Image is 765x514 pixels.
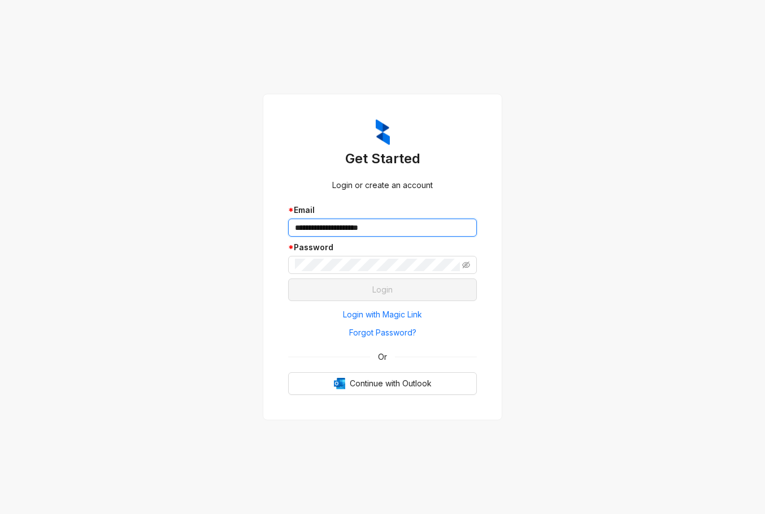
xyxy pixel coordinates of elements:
div: Password [288,241,477,254]
button: Login [288,278,477,301]
span: Continue with Outlook [350,377,432,390]
img: ZumaIcon [376,119,390,145]
span: Forgot Password? [349,326,416,339]
button: OutlookContinue with Outlook [288,372,477,395]
span: eye-invisible [462,261,470,269]
span: Login with Magic Link [343,308,422,321]
div: Email [288,204,477,216]
img: Outlook [334,378,345,389]
div: Login or create an account [288,179,477,191]
h3: Get Started [288,150,477,168]
button: Forgot Password? [288,324,477,342]
span: Or [370,351,395,363]
button: Login with Magic Link [288,306,477,324]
